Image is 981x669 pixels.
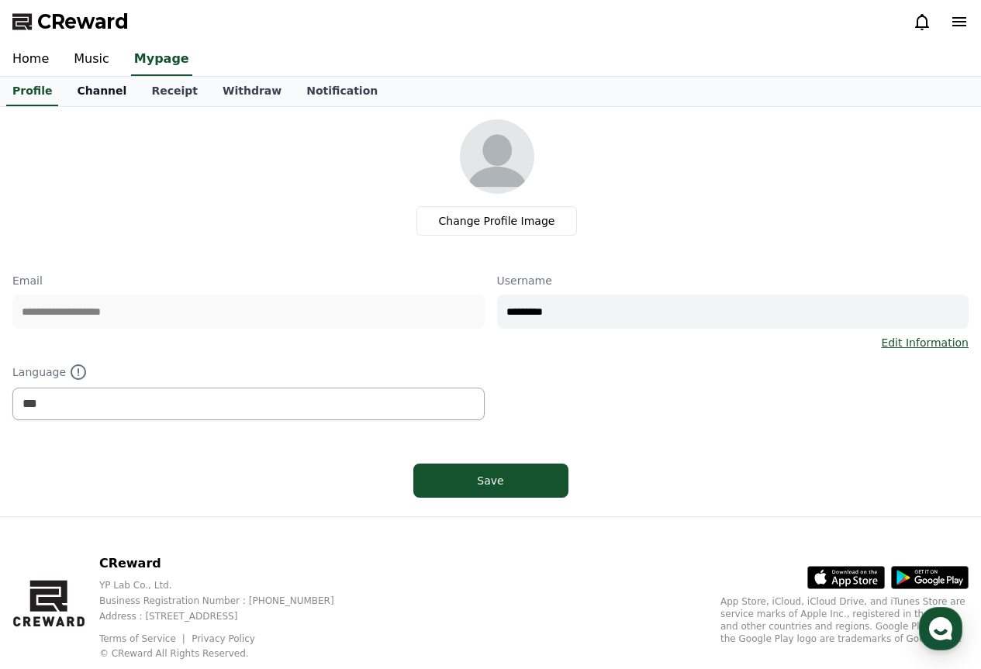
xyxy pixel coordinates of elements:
p: CReward [99,554,359,573]
p: App Store, iCloud, iCloud Drive, and iTunes Store are service marks of Apple Inc., registered in ... [720,595,969,645]
p: Username [497,273,969,288]
p: Address : [STREET_ADDRESS] [99,610,359,622]
img: profile_image [460,119,534,194]
a: Withdraw [210,77,294,106]
div: Save [444,473,537,488]
a: Messages [102,491,200,530]
p: YP Lab Co., Ltd. [99,579,359,591]
a: Receipt [139,77,210,106]
p: Business Registration Number : [PHONE_NUMBER] [99,595,359,607]
span: Settings [230,515,268,527]
a: CReward [12,9,129,34]
button: Save [413,464,568,498]
span: Home [40,515,67,527]
p: Language [12,363,485,381]
a: Settings [200,491,298,530]
a: Privacy Policy [192,633,255,644]
a: Terms of Service [99,633,188,644]
p: Email [12,273,485,288]
span: CReward [37,9,129,34]
a: Mypage [131,43,192,76]
a: Notification [294,77,390,106]
a: Profile [6,77,58,106]
p: © CReward All Rights Reserved. [99,647,359,660]
a: Home [5,491,102,530]
a: Edit Information [881,335,969,350]
label: Change Profile Image [416,206,578,236]
span: Messages [129,516,174,528]
a: Channel [64,77,139,106]
a: Music [61,43,122,76]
